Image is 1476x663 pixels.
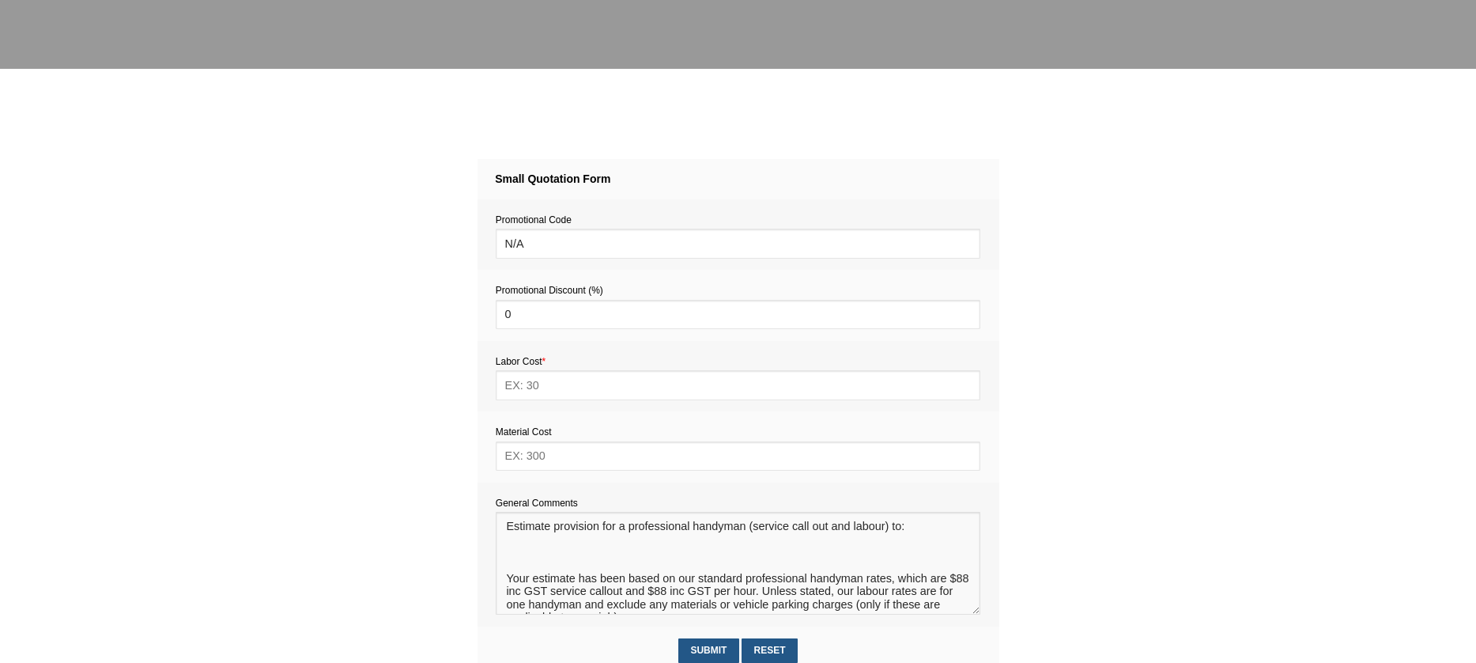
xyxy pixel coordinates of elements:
[496,285,603,296] span: Promotional Discount (%)
[496,370,980,400] input: EX: 30
[496,441,980,471] input: EX: 300
[496,426,552,438] span: Material Cost
[496,214,572,225] span: Promotional Code
[678,638,739,663] input: Submit
[495,172,610,185] strong: Small Quotation Form
[496,498,578,509] span: General Comments
[496,356,545,367] span: Labor Cost
[742,638,798,663] input: Reset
